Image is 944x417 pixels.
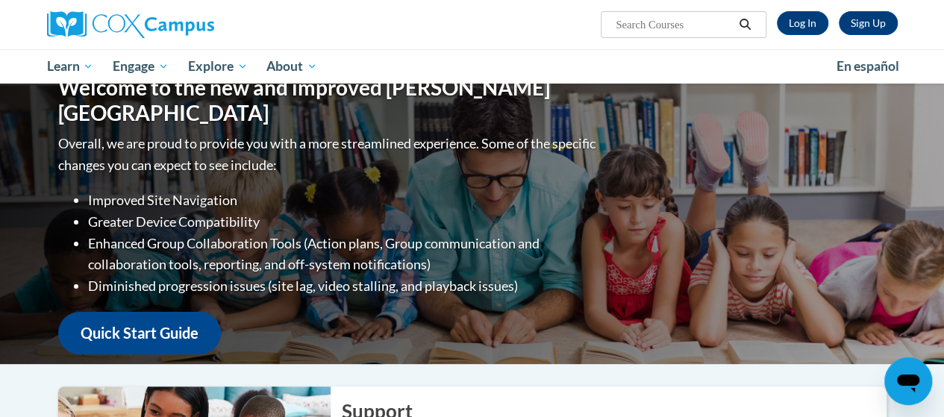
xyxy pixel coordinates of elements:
[103,49,178,84] a: Engage
[88,211,599,233] li: Greater Device Compatibility
[88,233,599,276] li: Enhanced Group Collaboration Tools (Action plans, Group communication and collaboration tools, re...
[58,75,599,125] h1: Welcome to the new and improved [PERSON_NAME][GEOGRAPHIC_DATA]
[37,49,104,84] a: Learn
[47,11,214,38] img: Cox Campus
[839,11,898,35] a: Register
[36,49,909,84] div: Main menu
[113,57,169,75] span: Engage
[178,49,257,84] a: Explore
[266,57,317,75] span: About
[58,312,221,354] a: Quick Start Guide
[88,189,599,211] li: Improved Site Navigation
[47,11,316,38] a: Cox Campus
[884,357,932,405] iframe: Button to launch messaging window
[777,11,828,35] a: Log In
[257,49,327,84] a: About
[46,57,93,75] span: Learn
[734,16,756,34] button: Search
[188,57,248,75] span: Explore
[827,51,909,82] a: En español
[614,16,734,34] input: Search Courses
[837,58,899,74] span: En español
[88,275,599,297] li: Diminished progression issues (site lag, video stalling, and playback issues)
[58,133,599,176] p: Overall, we are proud to provide you with a more streamlined experience. Some of the specific cha...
